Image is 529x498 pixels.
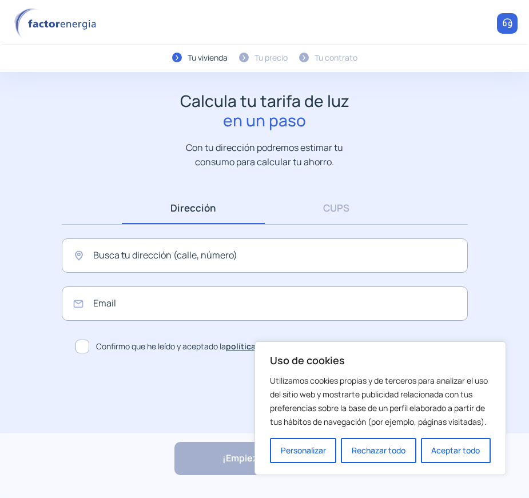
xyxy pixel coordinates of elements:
[315,51,357,64] div: Tu contrato
[270,374,491,429] p: Utilizamos cookies propias y de terceros para analizar el uso del sitio web y mostrarte publicida...
[421,438,491,463] button: Aceptar todo
[96,340,310,353] span: Confirmo que he leído y aceptado la
[270,438,336,463] button: Personalizar
[254,341,506,475] div: Uso de cookies
[174,141,355,169] p: Con tu dirección podremos estimar tu consumo para calcular tu ahorro.
[226,341,310,352] a: política de privacidad
[180,111,349,130] span: en un paso
[265,192,408,224] a: CUPS
[188,51,228,64] div: Tu vivienda
[270,353,491,367] p: Uso de cookies
[254,51,288,64] div: Tu precio
[11,8,103,39] img: logo factor
[502,18,513,29] img: llamar
[122,192,265,224] a: Dirección
[341,438,416,463] button: Rechazar todo
[180,91,349,130] h1: Calcula tu tarifa de luz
